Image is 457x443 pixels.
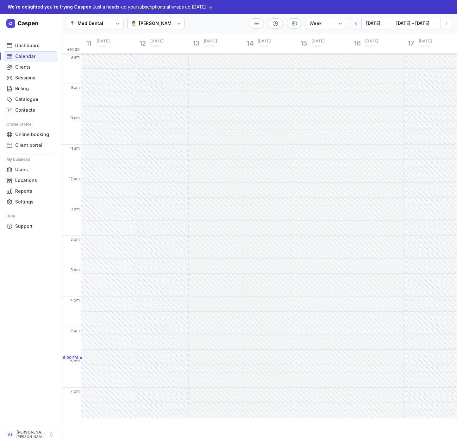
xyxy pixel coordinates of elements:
div: August [150,44,164,48]
div: August [419,44,432,48]
span: 9 am [71,85,80,90]
div: August [365,44,379,48]
span: Support [15,222,33,230]
span: [DATE] [150,39,164,44]
div: 12 [138,38,148,48]
span: [DATE] [419,39,432,44]
span: AS [8,431,13,438]
div: August [204,44,217,48]
div: 👨‍⚕️ [131,20,136,27]
div: [PERSON_NAME][EMAIL_ADDRESS][DOMAIN_NAME] [16,435,46,439]
div: My business [6,154,54,165]
span: 2 pm [71,237,80,242]
span: 5 pm [71,328,80,333]
span: Dashboard [15,42,40,49]
span: Settings [15,198,34,206]
span: Contacts [15,106,35,114]
span: Online booking [15,131,49,138]
div: 15 [299,38,309,48]
div: August [97,44,110,48]
span: 11 am [70,146,80,151]
div: 17 [406,38,416,48]
span: 12 pm [69,176,80,181]
span: +10:00 [67,47,81,53]
div: August [258,44,271,48]
span: 3 pm [70,267,80,272]
div: 11 [84,38,94,48]
div: 13 [191,38,201,48]
span: 6:00 PM [63,355,78,360]
span: Sessions [15,74,35,82]
span: [DATE] [97,39,110,44]
span: Billing [15,85,29,92]
span: Calendar [15,53,35,60]
div: August [311,44,325,48]
div: 📍 [70,20,75,27]
button: [DATE] - [DATE] [385,18,441,29]
span: Client portal [15,141,42,149]
span: Clients [15,63,31,71]
div: Help [6,211,54,221]
span: 4 pm [70,298,80,303]
span: subscription [137,4,163,9]
span: 6 pm [70,359,80,364]
div: Online profile [6,119,54,129]
div: Med Dental [78,20,103,27]
span: [DATE] [204,39,217,44]
span: Locations [15,177,37,184]
span: [DATE] [365,39,379,44]
div: [PERSON_NAME] [16,430,46,435]
span: [DATE] [258,39,271,44]
span: Users [15,166,28,173]
div: [PERSON_NAME] [139,20,176,27]
span: 10 am [69,115,80,121]
span: 8 am [71,55,80,60]
div: 16 [353,38,363,48]
span: [DATE] [311,39,325,44]
div: Just a heads-up your trial wraps up [DATE] → [8,3,212,11]
div: 14 [245,38,255,48]
span: We're delighted you're trying Caspen. [8,4,93,9]
button: [DATE] [361,18,385,29]
span: 1 pm [71,207,80,212]
span: Reports [15,187,32,195]
span: 7 pm [70,389,80,394]
span: Catalogue [15,96,38,103]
